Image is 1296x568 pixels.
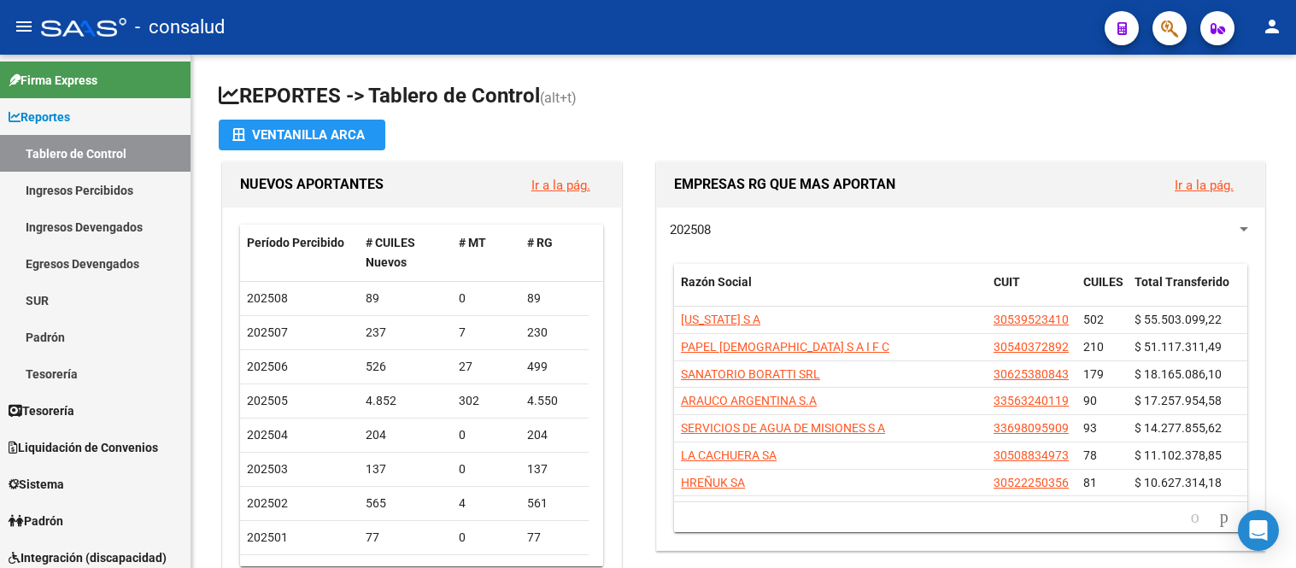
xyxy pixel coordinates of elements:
[9,475,64,494] span: Sistema
[247,325,288,339] span: 202507
[240,176,384,192] span: NUEVOS APORTANTES
[247,496,288,510] span: 202502
[135,9,225,46] span: - consalud
[1135,476,1222,489] span: $ 10.627.314,18
[1238,510,1279,551] div: Open Intercom Messenger
[1083,313,1104,326] span: 502
[681,275,752,289] span: Razón Social
[1083,421,1097,435] span: 93
[366,236,415,269] span: # CUILES Nuevos
[9,71,97,90] span: Firma Express
[531,178,590,193] a: Ir a la pág.
[366,425,445,445] div: 204
[366,528,445,548] div: 77
[1083,275,1123,289] span: CUILES
[520,225,589,281] datatable-header-cell: # RG
[14,16,34,37] mat-icon: menu
[540,90,577,106] span: (alt+t)
[9,401,74,420] span: Tesorería
[459,528,513,548] div: 0
[459,289,513,308] div: 0
[681,313,760,326] span: [US_STATE] S A
[994,340,1069,354] span: 30540372892
[1083,340,1104,354] span: 210
[366,460,445,479] div: 137
[219,82,1269,112] h1: REPORTES -> Tablero de Control
[527,494,582,513] div: 561
[1135,275,1229,289] span: Total Transferido
[247,236,344,249] span: Período Percibido
[1076,264,1128,320] datatable-header-cell: CUILES
[1262,16,1282,37] mat-icon: person
[994,448,1069,462] span: 30508834973
[994,421,1069,435] span: 33698095909
[9,512,63,530] span: Padrón
[247,530,288,544] span: 202501
[994,313,1069,326] span: 30539523410
[459,236,486,249] span: # MT
[681,421,885,435] span: SERVICIOS DE AGUA DE MISIONES S A
[994,394,1069,407] span: 33563240119
[1135,394,1222,407] span: $ 17.257.954,58
[366,357,445,377] div: 526
[527,391,582,411] div: 4.550
[247,360,288,373] span: 202506
[1083,394,1097,407] span: 90
[527,323,582,343] div: 230
[681,448,777,462] span: LA CACHUERA SA
[232,120,372,150] div: Ventanilla ARCA
[366,391,445,411] div: 4.852
[1083,476,1097,489] span: 81
[527,460,582,479] div: 137
[670,222,711,237] span: 202508
[459,391,513,411] div: 302
[527,425,582,445] div: 204
[527,528,582,548] div: 77
[674,264,987,320] datatable-header-cell: Razón Social
[459,460,513,479] div: 0
[1183,508,1207,527] a: go to previous page
[366,323,445,343] div: 237
[1175,178,1234,193] a: Ir a la pág.
[1212,508,1236,527] a: go to next page
[459,494,513,513] div: 4
[681,394,817,407] span: ARAUCO ARGENTINA S.A
[527,236,553,249] span: # RG
[527,357,582,377] div: 499
[681,367,820,381] span: SANATORIO BORATTI SRL
[219,120,385,150] button: Ventanilla ARCA
[459,357,513,377] div: 27
[247,291,288,305] span: 202508
[1083,448,1097,462] span: 78
[681,476,745,489] span: HREÑUK SA
[9,438,158,457] span: Liquidación de Convenios
[1128,264,1247,320] datatable-header-cell: Total Transferido
[459,425,513,445] div: 0
[366,494,445,513] div: 565
[994,367,1069,381] span: 30625380843
[452,225,520,281] datatable-header-cell: # MT
[247,462,288,476] span: 202503
[9,548,167,567] span: Integración (discapacidad)
[359,225,452,281] datatable-header-cell: # CUILES Nuevos
[1135,421,1222,435] span: $ 14.277.855,62
[527,289,582,308] div: 89
[1135,448,1222,462] span: $ 11.102.378,85
[674,176,895,192] span: EMPRESAS RG QUE MAS APORTAN
[681,340,889,354] span: PAPEL [DEMOGRAPHIC_DATA] S A I F C
[1135,313,1222,326] span: $ 55.503.099,22
[518,169,604,201] button: Ir a la pág.
[1083,367,1104,381] span: 179
[1135,340,1222,354] span: $ 51.117.311,49
[240,225,359,281] datatable-header-cell: Período Percibido
[994,275,1020,289] span: CUIT
[1161,169,1247,201] button: Ir a la pág.
[247,394,288,407] span: 202505
[987,264,1076,320] datatable-header-cell: CUIT
[459,323,513,343] div: 7
[9,108,70,126] span: Reportes
[366,289,445,308] div: 89
[247,428,288,442] span: 202504
[994,476,1069,489] span: 30522250356
[1135,367,1222,381] span: $ 18.165.086,10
